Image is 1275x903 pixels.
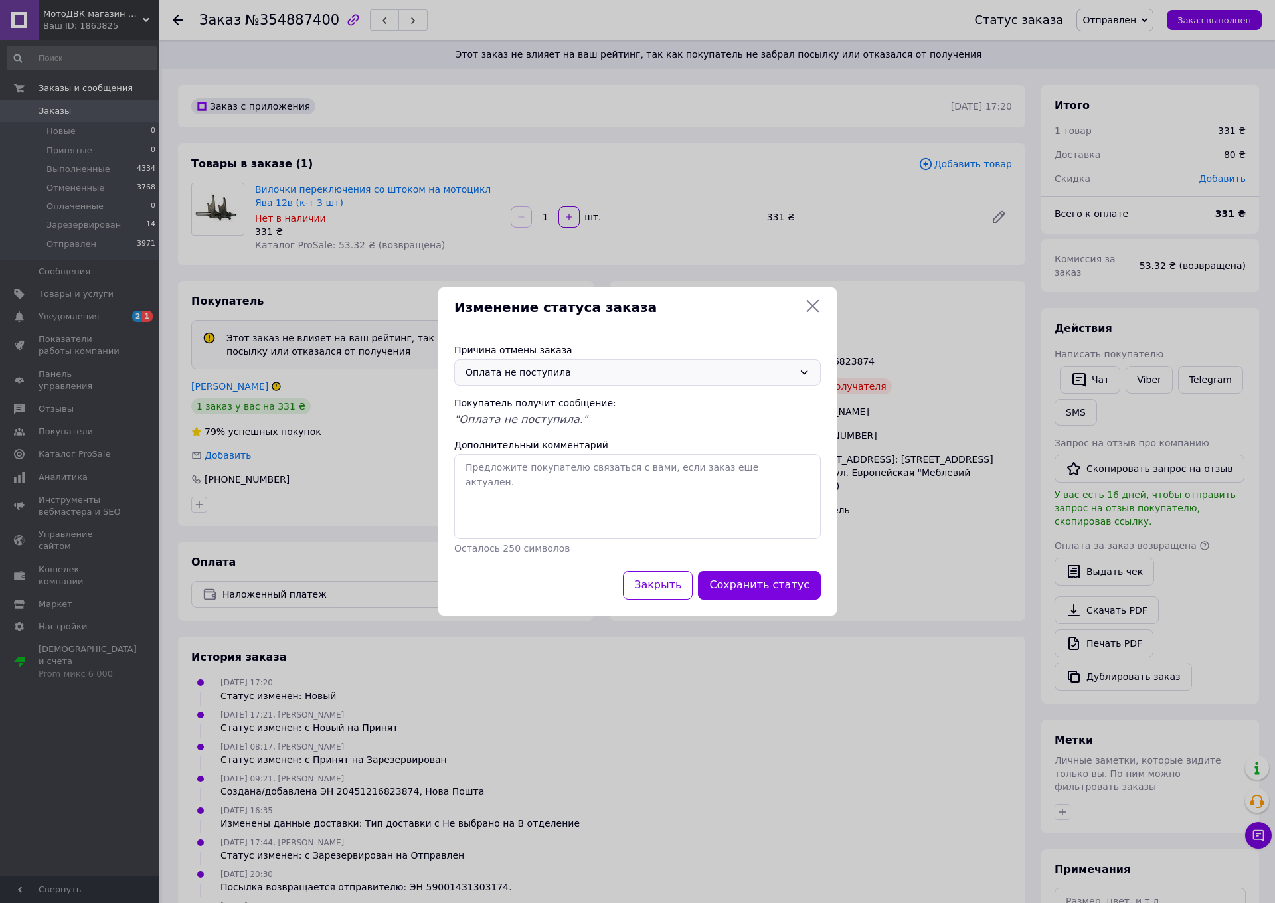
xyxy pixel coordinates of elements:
[454,396,821,410] div: Покупатель получит сообщение:
[454,298,800,317] span: Изменение статуса заказа
[698,571,821,600] button: Сохранить статус
[623,571,693,600] button: Закрыть
[454,440,608,450] label: Дополнительный комментарий
[454,343,821,357] div: Причина отмены заказа
[454,413,588,426] span: "Оплата не поступила."
[466,365,794,380] div: Оплата не поступила
[454,543,570,554] span: Осталось 250 символов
